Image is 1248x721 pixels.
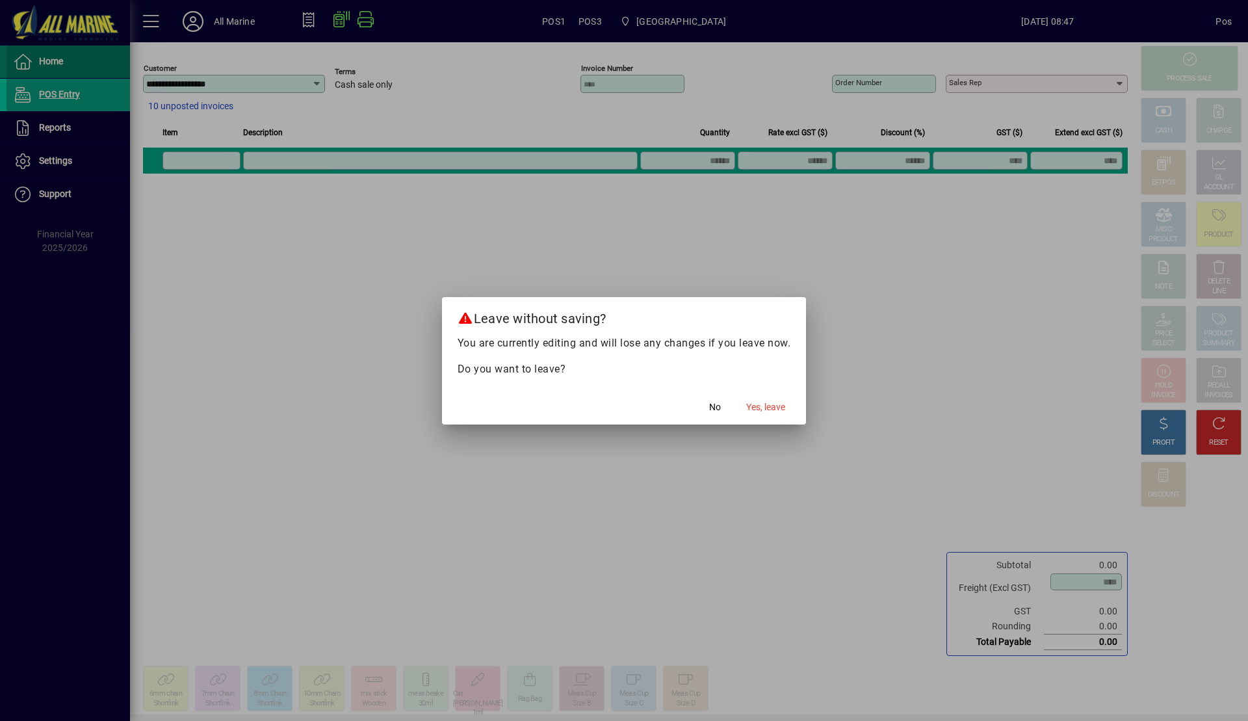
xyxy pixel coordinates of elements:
[458,361,791,377] p: Do you want to leave?
[741,396,790,419] button: Yes, leave
[694,396,736,419] button: No
[709,400,721,414] span: No
[442,297,807,335] h2: Leave without saving?
[458,335,791,351] p: You are currently editing and will lose any changes if you leave now.
[746,400,785,414] span: Yes, leave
